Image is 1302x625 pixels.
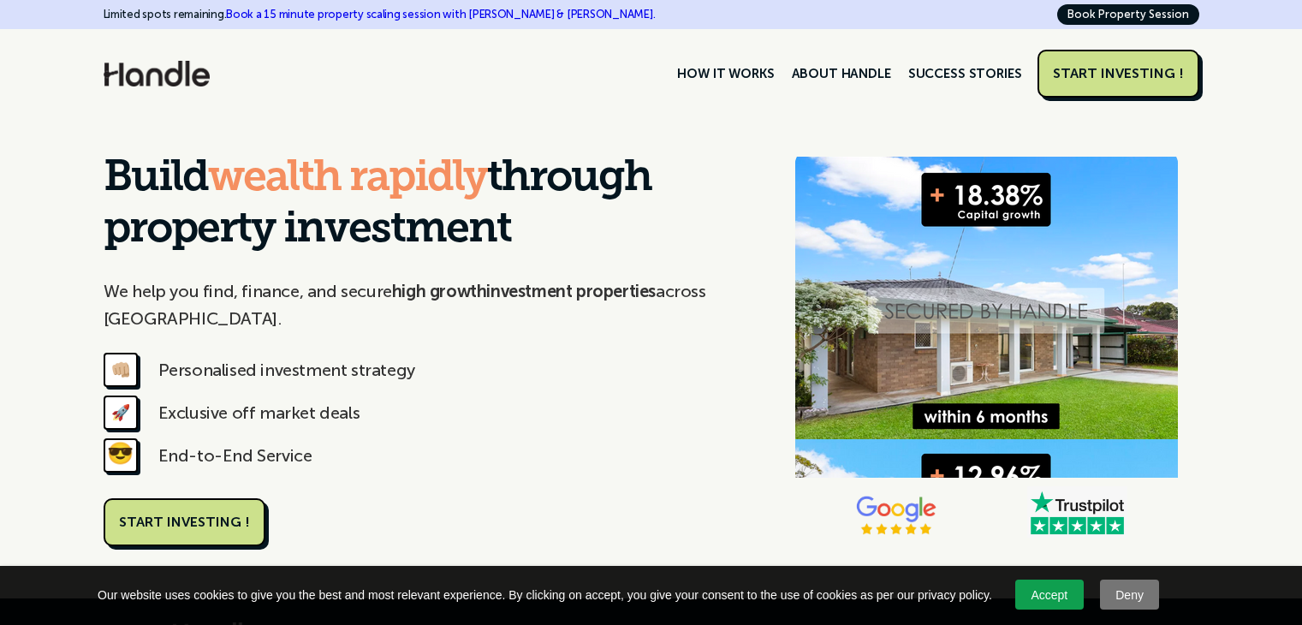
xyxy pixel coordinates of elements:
[226,8,655,21] a: Book a 15 minute property scaling session with [PERSON_NAME] & [PERSON_NAME].
[104,396,138,430] div: 🚀
[1015,580,1084,610] a: Accept
[1037,50,1199,98] a: START INVESTING !
[1053,65,1184,82] div: START INVESTING !
[158,399,360,426] div: Exclusive off market deals
[669,59,782,88] a: HOW IT WORKS
[104,277,740,332] p: We help you find, finance, and secure across [GEOGRAPHIC_DATA].
[208,158,487,201] span: wealth rapidly
[158,442,312,469] div: End-to-End Service
[1100,580,1160,610] a: Deny
[107,447,134,464] strong: 😎
[104,353,138,387] div: 👊🏼
[392,281,487,301] strong: high growth
[104,498,265,546] a: START INVESTING !
[1057,4,1199,25] a: Book Property Session
[104,154,740,257] h1: Build through property investment
[104,4,656,24] div: Limited spots remaining.
[900,59,1031,88] a: SUCCESS STORIES
[783,59,900,88] a: ABOUT HANDLE
[98,586,992,604] span: Our website uses cookies to give you the best and most relevant experience. By clicking on accept...
[158,356,415,384] div: Personalised investment strategy
[486,281,656,301] strong: investment properties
